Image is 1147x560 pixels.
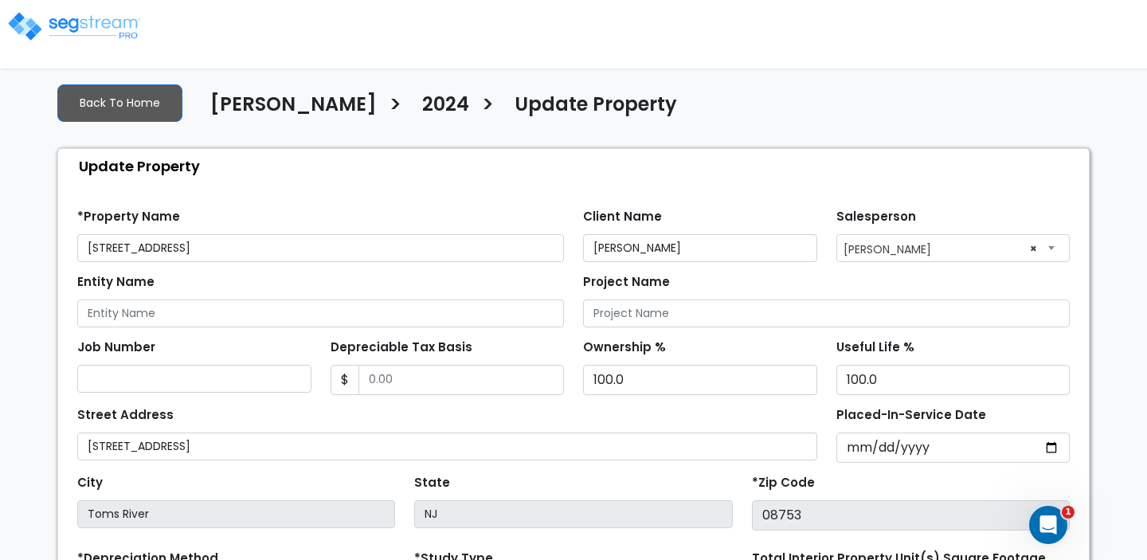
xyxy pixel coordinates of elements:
[836,208,916,226] label: Salesperson
[77,474,103,492] label: City
[77,273,155,292] label: Entity Name
[752,474,815,492] label: *Zip Code
[836,339,914,357] label: Useful Life %
[410,93,469,127] a: 2024
[198,93,377,127] a: [PERSON_NAME]
[414,474,450,492] label: State
[583,208,662,226] label: Client Name
[389,92,402,123] h3: >
[77,300,564,327] input: Entity Name
[583,365,817,395] input: Ownership
[331,339,472,357] label: Depreciable Tax Basis
[481,92,495,123] h3: >
[752,500,1070,531] input: Zip Code
[358,365,565,395] input: 0.00
[583,273,670,292] label: Project Name
[77,234,564,262] input: Property Name
[836,234,1071,262] span: Asher Fried
[6,10,142,42] img: logo_pro_r.png
[583,300,1070,327] input: Project Name
[836,365,1071,395] input: Depreciation
[77,406,174,425] label: Street Address
[77,208,180,226] label: *Property Name
[836,406,986,425] label: Placed-In-Service Date
[331,365,359,395] span: $
[1030,237,1037,260] span: ×
[66,149,1089,183] div: Update Property
[515,93,677,120] h4: Update Property
[57,84,182,122] a: Back To Home
[837,235,1070,260] span: Asher Fried
[503,93,677,127] a: Update Property
[210,93,377,120] h4: [PERSON_NAME]
[583,234,817,262] input: Client Name
[422,93,469,120] h4: 2024
[583,339,666,357] label: Ownership %
[77,339,155,357] label: Job Number
[77,433,817,460] input: Street Address
[1062,506,1075,519] span: 1
[1029,506,1067,544] iframe: Intercom live chat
